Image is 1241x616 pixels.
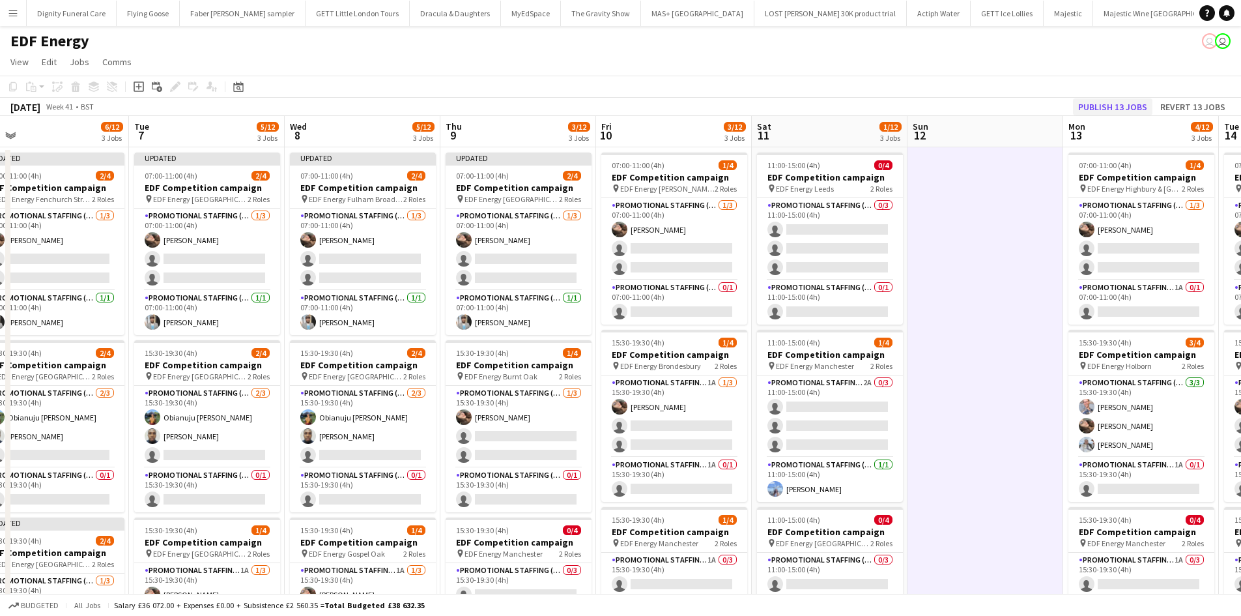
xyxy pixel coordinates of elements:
[10,100,40,113] div: [DATE]
[309,194,403,204] span: EDF Energy Fulham Broadway
[114,600,425,610] div: Salary £36 072.00 + Expenses £0.00 + Subsistence £2 560.35 =
[464,549,543,559] span: EDF Energy Manchester
[767,515,820,525] span: 11:00-15:00 (4h)
[7,598,61,613] button: Budgeted
[1068,375,1214,458] app-card-role: Promotional Staffing (Flyering Staff)3/315:30-19:30 (4h)[PERSON_NAME][PERSON_NAME][PERSON_NAME]
[446,359,592,371] h3: EDF Competition campaign
[446,386,592,468] app-card-role: Promotional Staffing (Flyering Staff)1/315:30-19:30 (4h)[PERSON_NAME]
[446,153,592,335] app-job-card: Updated07:00-11:00 (4h)2/4EDF Competition campaign EDF Energy [GEOGRAPHIC_DATA]2 RolesPromotional...
[444,128,462,143] span: 9
[134,386,280,468] app-card-role: Promotional Staffing (Flyering Staff)2/315:30-19:30 (4h)Obianuju [PERSON_NAME][PERSON_NAME]
[1079,338,1132,347] span: 15:30-19:30 (4h)
[43,102,76,111] span: Week 41
[92,372,114,381] span: 2 Roles
[724,133,745,143] div: 3 Jobs
[290,153,436,163] div: Updated
[403,194,425,204] span: 2 Roles
[300,171,353,181] span: 07:00-11:00 (4h)
[251,525,270,535] span: 1/4
[601,458,747,502] app-card-role: Promotional Staffing (Team Leader)1A0/115:30-19:30 (4h)
[248,194,270,204] span: 2 Roles
[145,171,197,181] span: 07:00-11:00 (4h)
[153,549,248,559] span: EDF Energy [GEOGRAPHIC_DATA]
[101,122,123,132] span: 6/12
[1202,33,1218,49] app-user-avatar: Spencer Blackwell
[1068,153,1214,325] app-job-card: 07:00-11:00 (4h)1/4EDF Competition campaign EDF Energy Highbury & [GEOGRAPHIC_DATA]2 RolesPromoti...
[1182,361,1204,371] span: 2 Roles
[1079,515,1132,525] span: 15:30-19:30 (4h)
[10,56,29,68] span: View
[874,338,892,347] span: 1/4
[464,194,559,204] span: EDF Energy [GEOGRAPHIC_DATA]
[248,549,270,559] span: 2 Roles
[134,291,280,335] app-card-role: Promotional Staffing (Team Leader)1/107:00-11:00 (4h)[PERSON_NAME]
[1186,160,1204,170] span: 1/4
[153,194,248,204] span: EDF Energy [GEOGRAPHIC_DATA]
[446,153,592,163] div: Updated
[561,1,641,26] button: The Gravity Show
[601,280,747,325] app-card-role: Promotional Staffing (Team Leader)0/107:00-11:00 (4h)
[134,182,280,194] h3: EDF Competition campaign
[290,340,436,512] app-job-card: 15:30-19:30 (4h)2/4EDF Competition campaign EDF Energy [GEOGRAPHIC_DATA]2 RolesPromotional Staffi...
[907,1,971,26] button: Actiph Water
[324,600,425,610] span: Total Budgeted £38 632.35
[757,375,903,458] app-card-role: Promotional Staffing (Flyering Staff)2A0/311:00-15:00 (4h)
[880,133,901,143] div: 3 Jobs
[719,515,737,525] span: 1/4
[72,600,103,610] span: All jobs
[290,359,436,371] h3: EDF Competition campaign
[757,153,903,325] app-job-card: 11:00-15:00 (4h)0/4EDF Competition campaign EDF Energy Leeds2 RolesPromotional Staffing (Flyering...
[1224,121,1239,132] span: Tue
[1068,526,1214,538] h3: EDF Competition campaign
[870,538,892,548] span: 2 Roles
[641,1,754,26] button: MAS+ [GEOGRAPHIC_DATA]
[1066,128,1085,143] span: 13
[300,525,353,535] span: 15:30-19:30 (4h)
[92,194,114,204] span: 2 Roles
[446,468,592,512] app-card-role: Promotional Staffing (Team Leader)0/115:30-19:30 (4h)
[10,31,89,51] h1: EDF Energy
[719,160,737,170] span: 1/4
[180,1,306,26] button: Faber [PERSON_NAME] sampler
[446,209,592,291] app-card-role: Promotional Staffing (Flyering Staff)1/307:00-11:00 (4h)[PERSON_NAME]
[456,348,509,358] span: 15:30-19:30 (4h)
[446,340,592,512] div: 15:30-19:30 (4h)1/4EDF Competition campaign EDF Energy Burnt Oak2 RolesPromotional Staffing (Flye...
[601,153,747,325] div: 07:00-11:00 (4h)1/4EDF Competition campaign EDF Energy [PERSON_NAME][GEOGRAPHIC_DATA]2 RolesPromo...
[134,121,149,132] span: Tue
[306,1,410,26] button: GETT Little London Tours
[290,468,436,512] app-card-role: Promotional Staffing (Team Leader)0/115:30-19:30 (4h)
[42,56,57,68] span: Edit
[757,121,771,132] span: Sat
[153,372,248,381] span: EDF Energy [GEOGRAPHIC_DATA]
[309,372,403,381] span: EDF Energy [GEOGRAPHIC_DATA]
[97,53,137,70] a: Comms
[724,122,746,132] span: 3/12
[407,525,425,535] span: 1/4
[134,468,280,512] app-card-role: Promotional Staffing (Team Leader)0/115:30-19:30 (4h)
[757,171,903,183] h3: EDF Competition campaign
[251,348,270,358] span: 2/4
[1093,1,1233,26] button: Majestic Wine [GEOGRAPHIC_DATA]
[96,171,114,181] span: 2/4
[413,133,434,143] div: 3 Jobs
[1186,338,1204,347] span: 3/4
[620,361,701,371] span: EDF Energy Brondesbury
[757,330,903,502] app-job-card: 11:00-15:00 (4h)1/4EDF Competition campaign EDF Energy Manchester2 RolesPromotional Staffing (Fly...
[757,280,903,325] app-card-role: Promotional Staffing (Team Leader)0/111:00-15:00 (4h)
[501,1,561,26] button: MyEdSpace
[1068,458,1214,502] app-card-role: Promotional Staffing (Team Leader)1A0/115:30-19:30 (4h)
[1182,184,1204,194] span: 2 Roles
[290,291,436,335] app-card-role: Promotional Staffing (Team Leader)1/107:00-11:00 (4h)[PERSON_NAME]
[612,338,664,347] span: 15:30-19:30 (4h)
[559,549,581,559] span: 2 Roles
[464,372,537,381] span: EDF Energy Burnt Oak
[290,209,436,291] app-card-role: Promotional Staffing (Flyering Staff)1/307:00-11:00 (4h)[PERSON_NAME]
[290,153,436,335] div: Updated07:00-11:00 (4h)2/4EDF Competition campaign EDF Energy Fulham Broadway2 RolesPromotional S...
[601,171,747,183] h3: EDF Competition campaign
[145,348,197,358] span: 15:30-19:30 (4h)
[290,386,436,468] app-card-role: Promotional Staffing (Flyering Staff)2/315:30-19:30 (4h)Obianuju [PERSON_NAME][PERSON_NAME]
[1087,361,1152,371] span: EDF Energy Holborn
